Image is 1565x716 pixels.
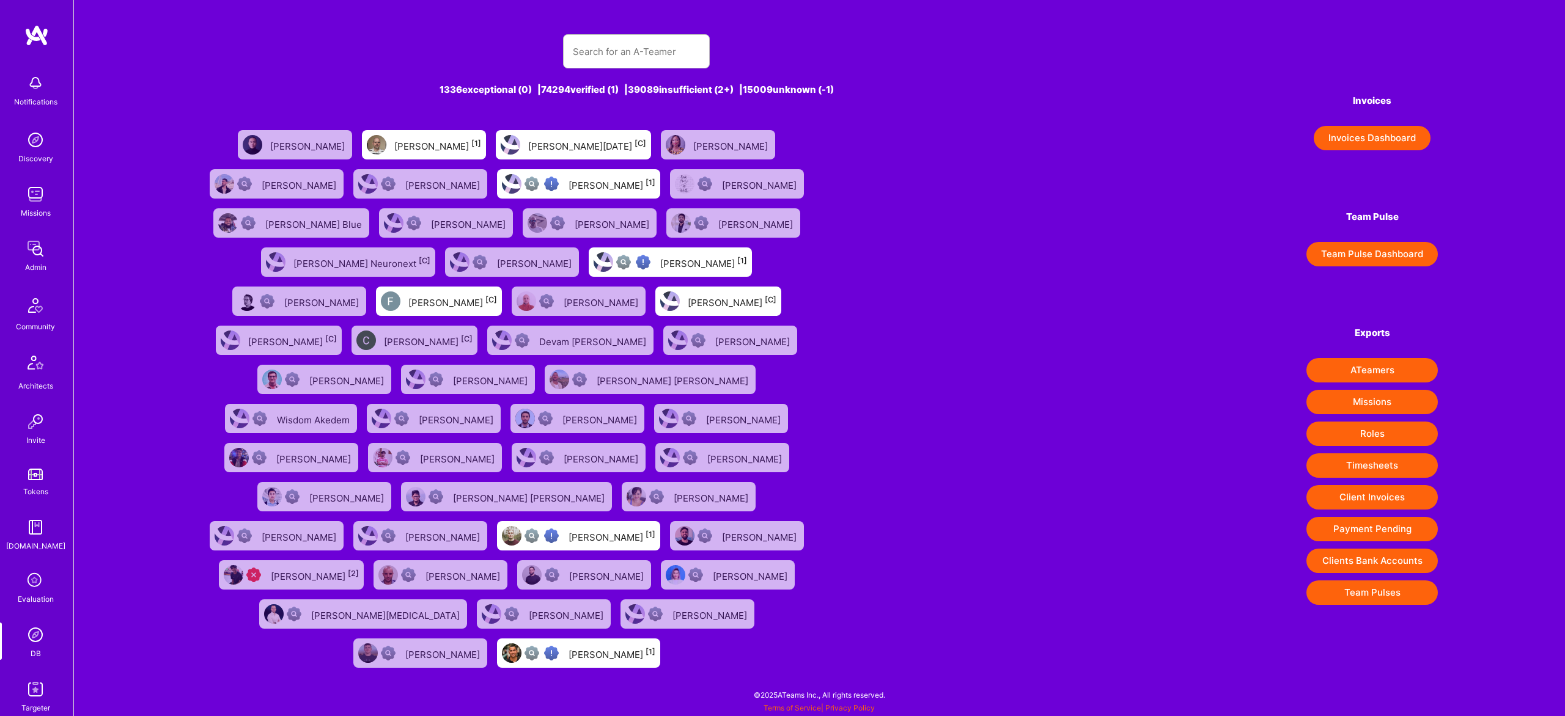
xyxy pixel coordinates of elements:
a: User AvatarNot Scrubbed[PERSON_NAME] [362,399,506,438]
img: Not Scrubbed [698,177,712,191]
sup: [C] [765,295,776,304]
div: [PERSON_NAME] [660,254,747,270]
a: User AvatarNot Scrubbed[PERSON_NAME] Blue [208,203,374,243]
a: User AvatarNot Scrubbed[PERSON_NAME] [219,438,363,477]
div: Admin [25,261,46,274]
img: User Avatar [594,252,613,272]
div: [PERSON_NAME] [270,137,347,153]
div: [PERSON_NAME] [564,450,641,466]
div: [PERSON_NAME] [309,371,386,387]
a: User AvatarNot fully vettedHigh Potential User[PERSON_NAME][1] [492,634,665,673]
h4: Exports [1306,327,1438,338]
input: Search for an A-Teamer [573,36,700,67]
img: User Avatar [229,448,249,467]
img: User Avatar [378,565,398,585]
button: Client Invoices [1306,485,1438,510]
img: Not Scrubbed [539,450,554,465]
div: [PERSON_NAME] [262,176,339,192]
img: User Avatar [501,135,520,155]
div: [PERSON_NAME] [706,411,783,426]
div: [PERSON_NAME][MEDICAL_DATA] [311,606,462,622]
div: [PERSON_NAME] [248,332,337,348]
img: logo [24,24,49,46]
img: Not Scrubbed [504,607,519,621]
a: User AvatarNot fully vettedHigh Potential User[PERSON_NAME][1] [584,243,757,282]
img: Not Scrubbed [682,411,696,426]
img: Not Scrubbed [237,528,252,543]
div: Targeter [21,701,50,714]
button: Payment Pending [1306,517,1438,541]
a: User Avatar[PERSON_NAME][C] [211,321,347,360]
div: [PERSON_NAME] [405,645,482,661]
a: User AvatarNot Scrubbed[PERSON_NAME] [374,203,518,243]
div: [PERSON_NAME] [693,137,770,153]
img: guide book [23,515,48,539]
button: Team Pulse Dashboard [1306,242,1438,266]
a: User AvatarNot Scrubbed[PERSON_NAME] [512,555,656,594]
a: User AvatarNot Scrubbed[PERSON_NAME] [617,477,760,516]
img: Not Scrubbed [285,372,300,387]
div: [PERSON_NAME] [722,528,799,544]
img: User Avatar [215,174,234,194]
button: Timesheets [1306,453,1438,478]
img: User Avatar [502,174,521,194]
a: User Avatar[PERSON_NAME][C] [371,282,507,321]
img: User Avatar [450,252,469,272]
img: Not fully vetted [616,255,631,269]
img: Not Scrubbed [473,255,487,269]
img: User Avatar [522,565,542,585]
h4: Invoices [1306,95,1438,106]
a: User AvatarNot Scrubbed[PERSON_NAME] [665,164,809,203]
img: User Avatar [550,370,569,389]
a: User AvatarNot Scrubbed[PERSON_NAME] [PERSON_NAME] [540,360,760,399]
img: User Avatar [356,331,376,350]
a: User AvatarNot fully vettedHigh Potential User[PERSON_NAME][1] [492,164,665,203]
a: User AvatarNot Scrubbed[PERSON_NAME] [507,438,650,477]
div: [PERSON_NAME] [497,254,574,270]
a: User AvatarNot Scrubbed[PERSON_NAME] [518,203,661,243]
img: Not Scrubbed [241,216,256,230]
img: Not Scrubbed [545,568,559,582]
button: Missions [1306,390,1438,414]
div: [PERSON_NAME] [569,645,655,661]
div: [PERSON_NAME] [569,176,655,192]
a: User AvatarNot fully vettedHigh Potential User[PERSON_NAME][1] [492,516,665,555]
div: [PERSON_NAME] [PERSON_NAME] [597,371,751,387]
div: [PERSON_NAME] [405,176,482,192]
div: [PERSON_NAME] [PERSON_NAME] [453,489,607,505]
sup: [1] [646,178,655,187]
a: User AvatarNot Scrubbed[PERSON_NAME] [369,555,512,594]
a: Terms of Service [764,703,821,712]
img: User Avatar [367,135,386,155]
a: User Avatar[PERSON_NAME][C] [650,282,786,321]
img: User Avatar [660,291,680,311]
div: [PERSON_NAME] [722,176,799,192]
img: Not Scrubbed [515,333,529,348]
div: [PERSON_NAME] [718,215,795,231]
img: User Avatar [266,252,285,272]
img: High Potential User [544,177,559,191]
div: [PERSON_NAME] [672,606,749,622]
span: | [764,703,875,712]
sup: [C] [461,334,473,343]
div: [PERSON_NAME] [431,215,508,231]
img: Not Scrubbed [649,489,664,504]
div: [PERSON_NAME][DATE] [528,137,646,153]
img: discovery [23,128,48,152]
div: Discovery [18,152,53,165]
a: User AvatarNot Scrubbed[PERSON_NAME][MEDICAL_DATA] [254,594,472,634]
a: User AvatarNot ScrubbedWisdom Akedem [220,399,362,438]
img: User Avatar [384,213,403,233]
img: High Potential User [636,255,650,269]
div: 1336 exceptional (0) | 74294 verified (1) | 39089 insufficient (2+) | 15009 unknown (-1) [201,83,1072,96]
img: User Avatar [502,643,521,663]
div: [PERSON_NAME] [575,215,652,231]
img: Not Scrubbed [407,216,421,230]
img: Not Scrubbed [381,177,396,191]
sup: [2] [348,569,359,578]
img: User Avatar [625,604,645,624]
img: Not Scrubbed [401,568,416,582]
img: User Avatar [668,331,688,350]
img: Not fully vetted [525,177,539,191]
a: User AvatarNot Scrubbed[PERSON_NAME] [348,634,492,673]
